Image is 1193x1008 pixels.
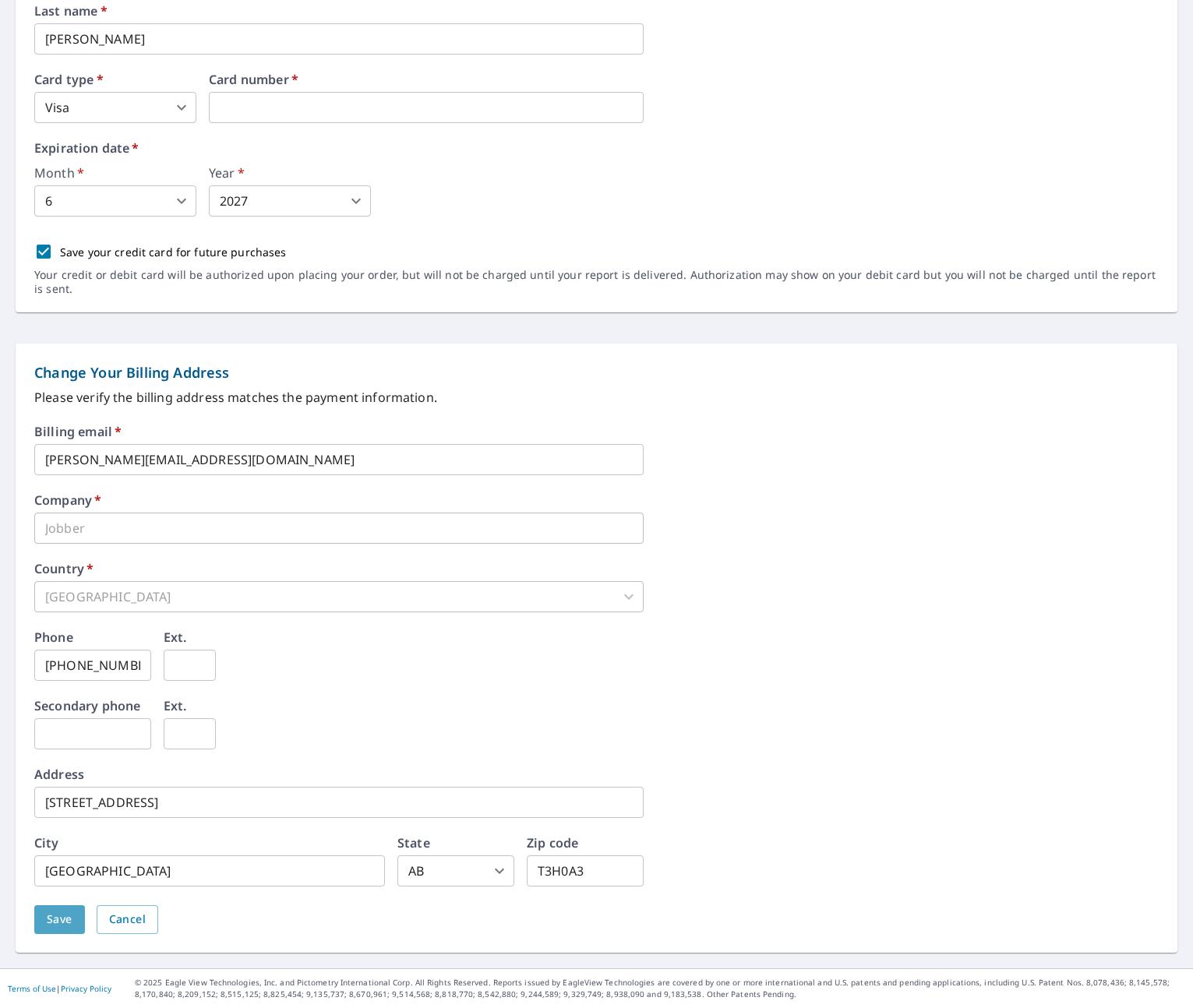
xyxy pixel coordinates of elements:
label: Year [209,167,371,179]
label: Address [34,768,84,781]
a: Terms of Use [8,983,56,994]
div: 6 [34,185,196,217]
span: Save [47,910,72,929]
label: Secondary phone [34,700,140,712]
p: Please verify the billing address matches the payment information. [34,388,1159,407]
p: Save your credit card for future purchases [60,244,287,260]
button: Cancel [97,905,158,934]
button: Save [34,905,85,934]
div: [GEOGRAPHIC_DATA] [34,581,644,612]
div: Visa [34,92,196,123]
iframe: secure payment field [209,92,644,123]
label: Card type [34,73,196,86]
label: Ext. [164,700,187,712]
a: Privacy Policy [61,983,111,994]
p: | [8,984,111,993]
label: Ext. [164,631,187,643]
label: Month [34,167,196,179]
p: © 2025 Eagle View Technologies, Inc. and Pictometry International Corp. All Rights Reserved. Repo... [135,977,1185,1000]
div: AB [397,855,514,886]
label: City [34,837,59,849]
p: Your credit or debit card will be authorized upon placing your order, but will not be charged unt... [34,268,1159,296]
span: Cancel [109,910,146,929]
label: Billing email [34,425,122,438]
div: 2027 [209,185,371,217]
label: Expiration date [34,142,1159,154]
label: Phone [34,631,73,643]
label: State [397,837,430,849]
label: Card number [209,73,644,86]
label: Last name [34,5,1159,17]
label: Country [34,562,94,575]
label: Zip code [527,837,578,849]
p: Change Your Billing Address [34,362,1159,383]
label: Company [34,494,101,506]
